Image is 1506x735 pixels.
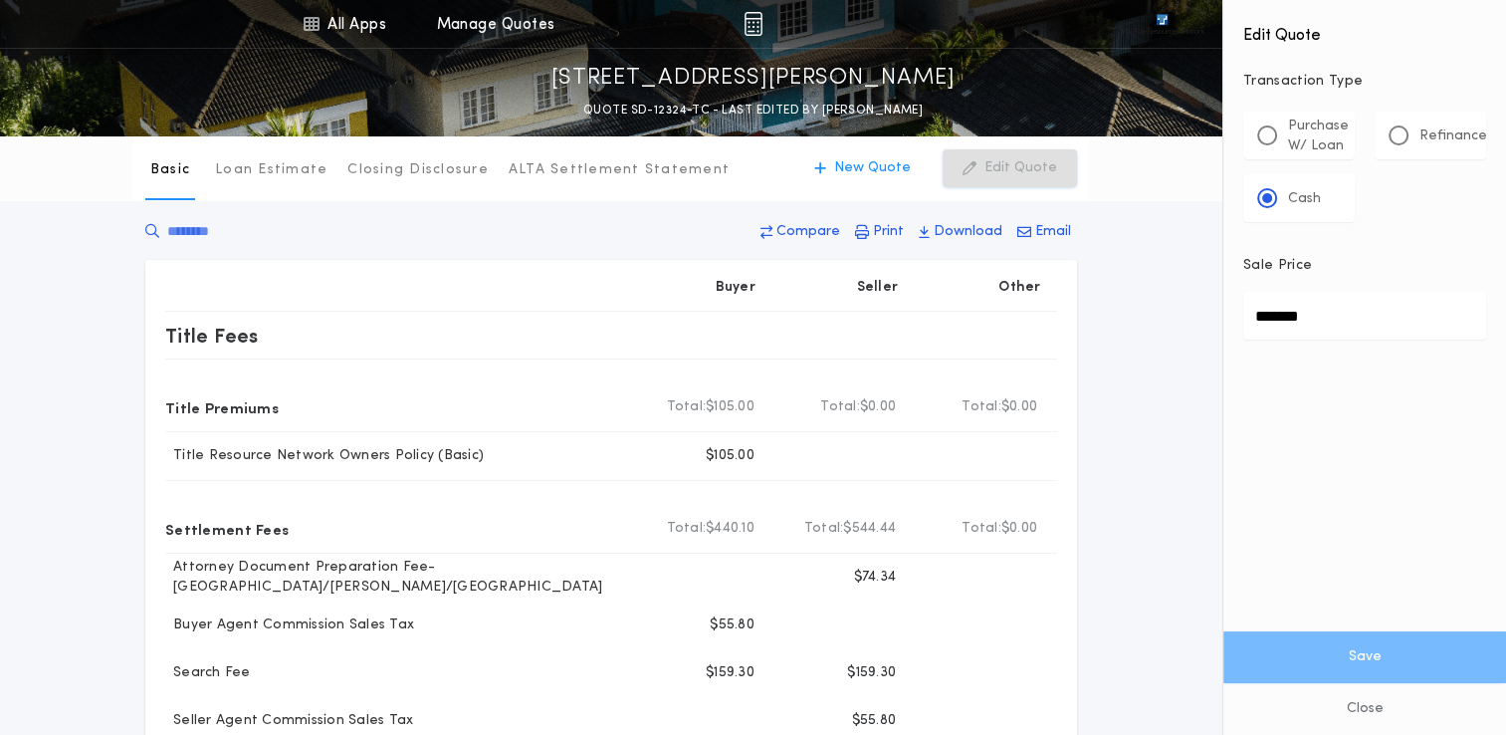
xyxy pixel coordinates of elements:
[962,519,1001,539] b: Total:
[934,222,1002,242] p: Download
[962,397,1001,417] b: Total:
[1223,683,1506,735] button: Close
[873,222,904,242] p: Print
[706,446,754,466] p: $105.00
[1419,126,1487,146] p: Refinance
[165,558,629,598] p: Attorney Document Preparation Fee-[GEOGRAPHIC_DATA]/[PERSON_NAME]/[GEOGRAPHIC_DATA]
[1243,72,1486,92] p: Transaction Type
[943,149,1077,187] button: Edit Quote
[347,160,489,180] p: Closing Disclosure
[857,278,899,298] p: Seller
[710,615,754,635] p: $55.80
[667,397,707,417] b: Total:
[165,513,289,545] p: Settlement Fees
[706,663,754,683] p: $159.30
[716,278,755,298] p: Buyer
[1288,189,1321,209] p: Cash
[860,397,896,417] span: $0.00
[1011,214,1077,250] button: Email
[1243,12,1486,48] h4: Edit Quote
[1035,222,1071,242] p: Email
[1223,631,1506,683] button: Save
[834,158,911,178] p: New Quote
[853,568,896,588] p: $74.34
[913,214,1008,250] button: Download
[847,663,896,683] p: $159.30
[804,519,844,539] b: Total:
[165,711,413,731] p: Seller Agent Commission Sales Tax
[1001,397,1037,417] span: $0.00
[150,160,190,180] p: Basic
[1120,14,1203,34] img: vs-icon
[999,278,1041,298] p: Other
[165,320,259,352] p: Title Fees
[165,663,251,683] p: Search Fee
[215,160,327,180] p: Loan Estimate
[509,160,730,180] p: ALTA Settlement Statement
[984,158,1057,178] p: Edit Quote
[1243,256,1312,276] p: Sale Price
[165,615,414,635] p: Buyer Agent Commission Sales Tax
[706,519,754,539] span: $440.10
[820,397,860,417] b: Total:
[165,391,279,423] p: Title Premiums
[776,222,840,242] p: Compare
[744,12,762,36] img: img
[1288,117,1349,156] p: Purchase W/ Loan
[706,397,754,417] span: $105.00
[551,63,956,95] p: [STREET_ADDRESS][PERSON_NAME]
[794,149,931,187] button: New Quote
[583,101,923,121] p: QUOTE SD-12324-TC - LAST EDITED BY [PERSON_NAME]
[843,519,896,539] span: $544.44
[165,446,484,466] p: Title Resource Network Owners Policy (Basic)
[667,519,707,539] b: Total:
[849,214,910,250] button: Print
[851,711,896,731] p: $55.80
[1001,519,1037,539] span: $0.00
[754,214,846,250] button: Compare
[1243,292,1486,340] input: Sale Price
